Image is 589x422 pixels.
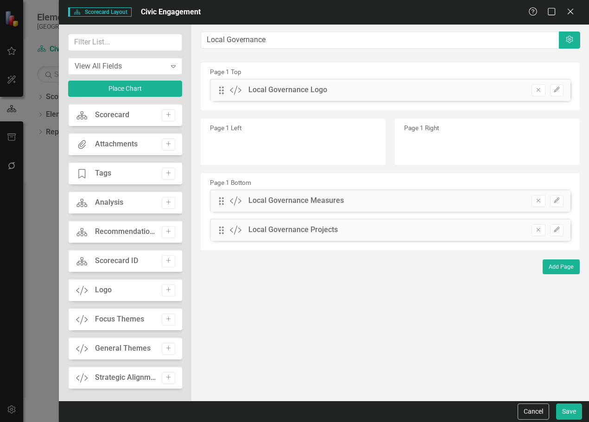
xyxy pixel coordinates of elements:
[95,285,112,296] div: Logo
[68,34,182,51] input: Filter List...
[68,7,132,17] span: Scorecard Layout
[201,31,559,49] input: Layout Name
[68,81,182,97] button: Place Chart
[141,7,201,16] span: Civic Engagement
[518,403,549,420] button: Cancel
[248,85,327,95] div: Local Governance Logo
[404,124,439,132] small: Page 1 Right
[210,179,251,186] small: Page 1 Bottom
[248,195,344,206] div: Local Governance Measures
[75,61,166,71] div: View All Fields
[95,110,129,120] div: Scorecard
[210,68,241,76] small: Page 1 Top
[95,372,157,383] div: Strategic Alignment
[95,314,144,325] div: Focus Themes
[95,168,111,179] div: Tags
[95,227,157,237] div: Recommendations
[210,124,241,132] small: Page 1 Left
[95,197,123,208] div: Analysis
[543,259,580,274] button: Add Page
[95,256,138,266] div: Scorecard ID
[95,139,138,150] div: Attachments
[95,343,151,354] div: General Themes
[556,403,582,420] button: Save
[248,225,338,235] div: Local Governance Projects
